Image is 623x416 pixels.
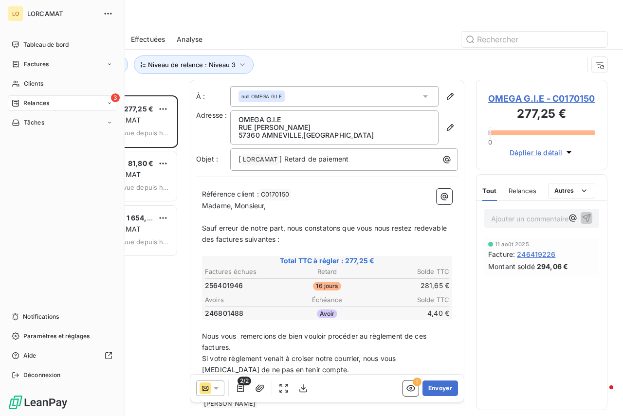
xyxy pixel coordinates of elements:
[313,282,341,290] span: 16 jours
[238,124,430,131] p: RUE [PERSON_NAME]
[590,383,613,406] iframe: Intercom live chat
[517,249,555,259] span: 246419226
[238,131,430,139] p: 57360 AMNEVILLE , [GEOGRAPHIC_DATA]
[112,238,169,246] span: prévue depuis hier
[241,93,282,100] span: null OMEGA G.I.E
[8,395,68,410] img: Logo LeanPay
[127,214,163,222] span: 1 654,68 €
[112,183,169,191] span: prévue depuis hier
[287,267,368,277] th: Retard
[368,267,450,277] th: Solde TTC
[422,380,458,396] button: Envoyer
[368,280,450,291] td: 281,65 €
[238,155,241,163] span: [
[202,332,428,351] span: Nous vous remercions de bien vouloir procéder au règlement de ces factures.
[482,187,497,195] span: Tout
[488,261,535,271] span: Montant soldé
[24,79,43,88] span: Clients
[537,261,568,271] span: 294,06 €
[196,91,230,101] label: À :
[196,155,218,163] span: Objet :
[202,398,257,410] span: [PERSON_NAME]
[510,147,563,158] span: Déplier le détail
[23,351,37,360] span: Aide
[196,111,227,119] span: Adresse :
[507,147,577,158] button: Déplier le détail
[202,190,259,198] span: Référence client :
[488,138,492,146] span: 0
[241,154,279,165] span: LORCAMAT
[128,159,153,167] span: 81,80 €
[202,354,398,374] span: Si votre règlement venait à croiser notre courrier, nous vous [MEDICAL_DATA] de ne pas en tenir c...
[24,60,49,69] span: Factures
[111,93,120,102] span: 3
[461,32,607,47] input: Rechercher
[287,295,368,305] th: Échéance
[134,55,254,74] button: Niveau de relance : Niveau 3
[23,371,61,380] span: Déconnexion
[368,308,450,319] td: 4,40 €
[8,6,23,21] div: LO
[238,116,430,124] p: OMEGA G.I.E
[24,118,44,127] span: Tâches
[238,377,251,385] span: 2/2
[317,309,338,318] span: Avoir
[112,129,169,137] span: prévue depuis hier
[177,35,202,44] span: Analyse
[204,295,286,305] th: Avoirs
[488,92,595,105] span: OMEGA G.I.E - C0170150
[27,10,97,18] span: LORCAMAT
[203,256,451,266] span: Total TTC à régler : 277,25 €
[23,99,49,108] span: Relances
[488,249,515,259] span: Facture :
[488,105,595,125] h3: 277,25 €
[204,308,286,319] td: 246801488
[148,61,236,69] span: Niveau de relance : Niveau 3
[202,224,449,243] span: Sauf erreur de notre part, nous constatons que vous nous restez redevable des factures suivantes :
[548,183,595,199] button: Autres
[131,35,165,44] span: Effectuées
[204,267,286,277] th: Factures échues
[205,281,243,290] span: 256401946
[495,241,529,247] span: 11 août 2025
[23,312,59,321] span: Notifications
[279,155,348,163] span: ] Retard de paiement
[124,105,153,113] span: 277,25 €
[8,348,116,363] a: Aide
[23,332,90,341] span: Paramètres et réglages
[509,187,536,195] span: Relances
[259,189,291,200] span: C0170150
[202,201,266,210] span: Madame, Monsieur,
[23,40,69,49] span: Tableau de bord
[368,295,450,305] th: Solde TTC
